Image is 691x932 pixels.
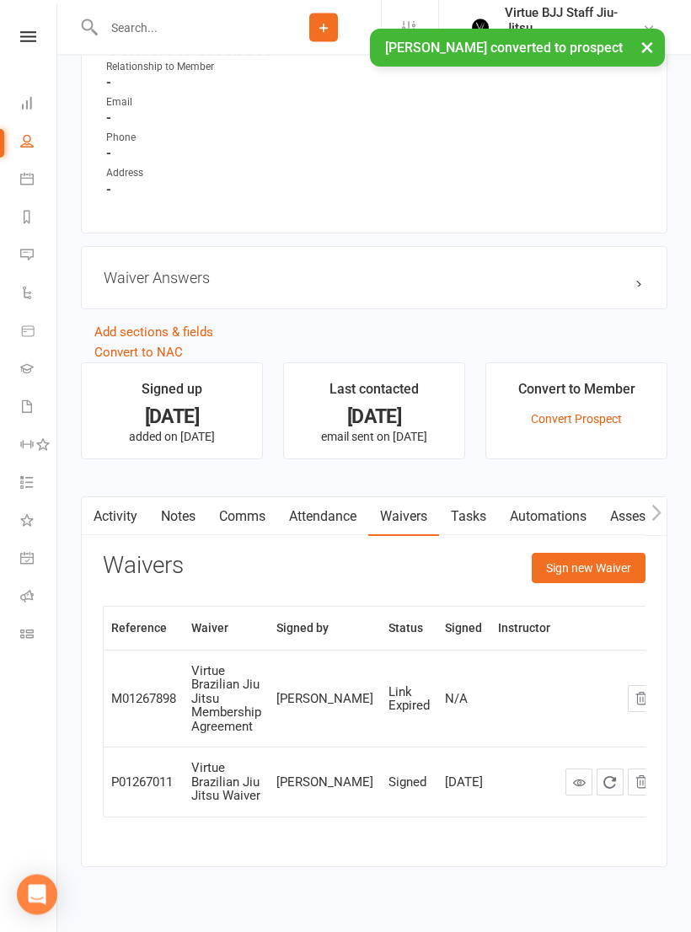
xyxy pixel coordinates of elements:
th: Status [381,608,437,651]
p: email sent on [DATE] [299,431,449,444]
a: Dashboard [20,86,58,124]
a: Calendar [20,162,58,200]
a: Comms [207,498,277,537]
strong: - [106,147,645,162]
a: Automations [498,498,598,537]
button: Sign new Waiver [532,554,645,584]
div: P01267011 [111,776,176,790]
a: Add sections & fields [94,325,213,340]
a: What's New [20,503,58,541]
h3: Waiver Answers [104,270,645,287]
div: Address [106,166,245,182]
div: Convert to Member [518,379,635,410]
h3: Waivers [103,554,184,580]
div: [PERSON_NAME] [276,693,373,707]
button: × [632,29,662,65]
th: Waiver [184,608,269,651]
a: Tasks [439,498,498,537]
div: [PERSON_NAME] converted to prospect [370,29,665,67]
strong: - [106,183,645,198]
div: [DATE] [445,776,483,790]
th: Instructor [490,608,558,651]
a: Activity [82,498,149,537]
a: People [20,124,58,162]
a: Roll call kiosk mode [20,579,58,617]
img: thumb_image1665449447.png [463,11,496,45]
a: Convert to NAC [94,345,183,361]
a: Convert Prospect [531,413,622,426]
div: Virtue Brazilian Jiu Jitsu Membership Agreement [191,665,261,735]
strong: - [106,111,645,126]
a: General attendance kiosk mode [20,541,58,579]
p: added on [DATE] [97,431,247,444]
div: Phone [106,131,245,147]
div: [PERSON_NAME] [276,776,373,790]
div: N/A [445,693,483,707]
a: Notes [149,498,207,537]
th: Signed [437,608,490,651]
div: Email [106,95,245,111]
a: Attendance [277,498,368,537]
div: Virtue BJJ Staff Jiu-Jitsu [505,5,642,35]
strong: - [106,76,645,91]
a: Reports [20,200,58,238]
div: Virtue Brazilian Jiu Jitsu Waiver [191,762,261,804]
div: [DATE] [299,409,449,426]
div: Signed up [142,379,202,410]
div: [DATE] [97,409,247,426]
div: M01267898 [111,693,176,707]
div: Last contacted [329,379,419,410]
a: Product Sales [20,313,58,351]
a: Waivers [368,498,439,537]
a: Class kiosk mode [20,617,58,655]
th: Signed by [269,608,381,651]
th: Reference [104,608,184,651]
input: Search... [99,16,266,40]
div: Signed [388,776,430,790]
div: Open Intercom Messenger [17,875,57,915]
div: Link Expired [388,686,430,714]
